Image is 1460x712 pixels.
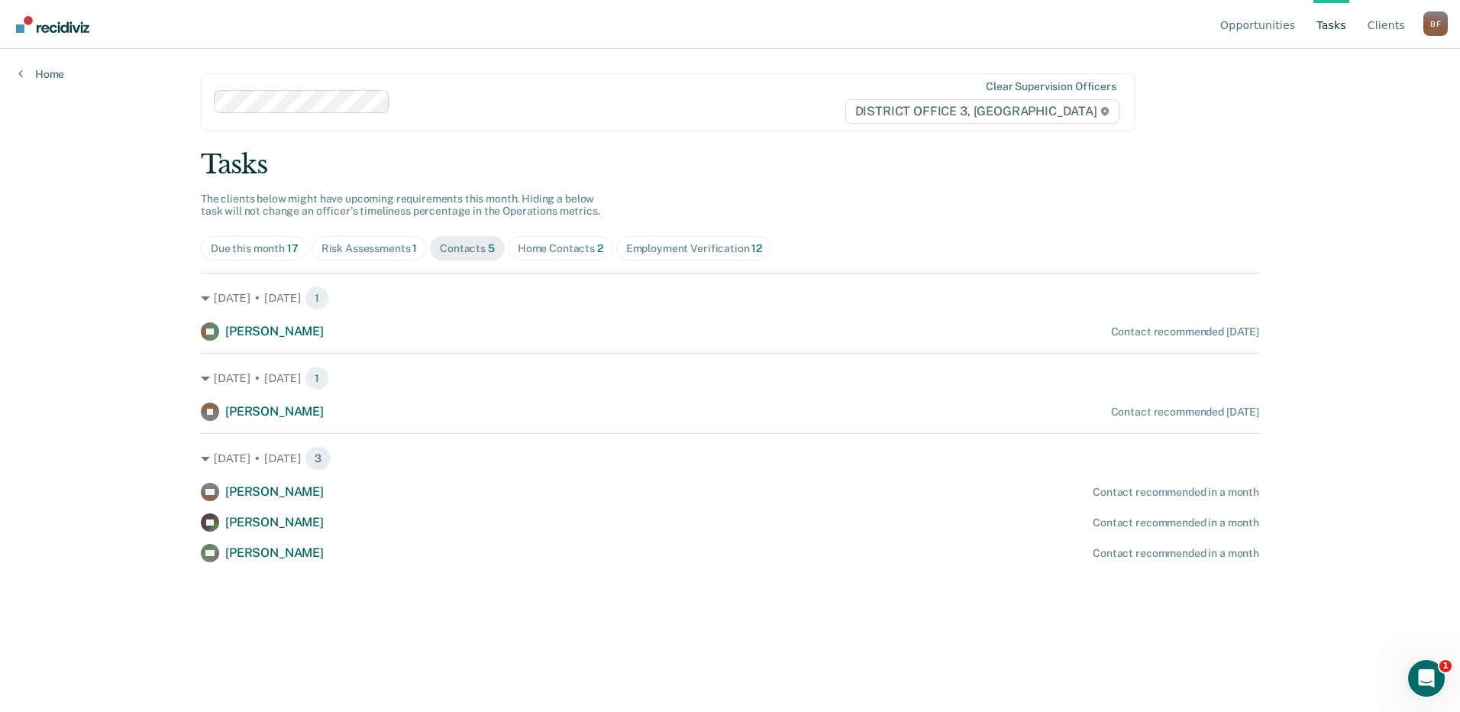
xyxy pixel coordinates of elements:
[751,242,762,254] span: 12
[1093,486,1259,499] div: Contact recommended in a month
[1423,11,1448,36] div: B F
[225,545,324,560] span: [PERSON_NAME]
[488,242,495,254] span: 5
[1111,406,1259,419] div: Contact recommended [DATE]
[18,67,64,81] a: Home
[225,324,324,338] span: [PERSON_NAME]
[201,446,1259,471] div: [DATE] • [DATE] 3
[305,446,331,471] span: 3
[1093,516,1259,529] div: Contact recommended in a month
[1093,547,1259,560] div: Contact recommended in a month
[626,242,762,255] div: Employment Verification
[412,242,417,254] span: 1
[225,484,324,499] span: [PERSON_NAME]
[201,193,600,218] span: The clients below might have upcoming requirements this month. Hiding a below task will not chang...
[201,286,1259,310] div: [DATE] • [DATE] 1
[211,242,299,255] div: Due this month
[16,16,89,33] img: Recidiviz
[225,404,324,419] span: [PERSON_NAME]
[201,366,1259,390] div: [DATE] • [DATE] 1
[1111,325,1259,338] div: Contact recommended [DATE]
[440,242,495,255] div: Contacts
[597,242,603,254] span: 2
[845,99,1119,124] span: DISTRICT OFFICE 3, [GEOGRAPHIC_DATA]
[518,242,603,255] div: Home Contacts
[986,80,1116,93] div: Clear supervision officers
[305,366,329,390] span: 1
[1423,11,1448,36] button: Profile dropdown button
[201,149,1259,180] div: Tasks
[1408,660,1445,697] iframe: Intercom live chat
[1439,660,1452,672] span: 1
[305,286,329,310] span: 1
[225,515,324,529] span: [PERSON_NAME]
[321,242,418,255] div: Risk Assessments
[287,242,299,254] span: 17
